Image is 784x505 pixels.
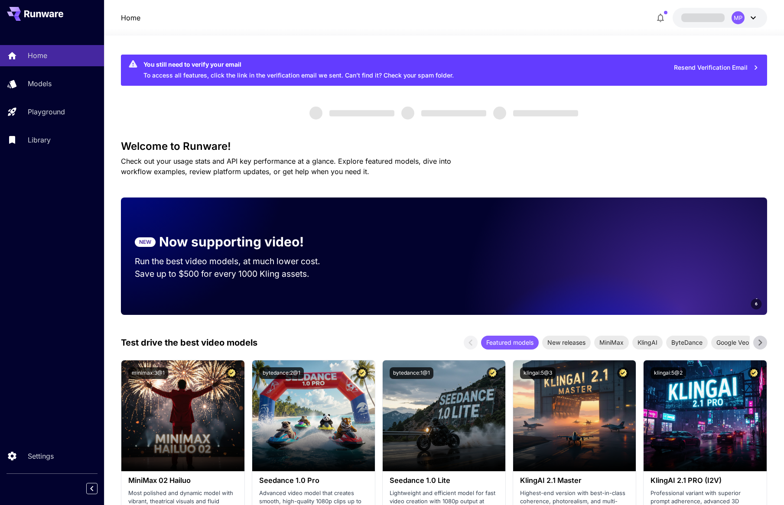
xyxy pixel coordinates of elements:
[651,367,686,379] button: klingai:5@2
[121,140,767,152] h3: Welcome to Runware!
[632,338,663,347] span: KlingAI
[632,336,663,350] div: KlingAI
[128,476,237,485] h3: MiniMax 02 Hailuo
[121,360,244,471] img: alt
[542,336,591,350] div: New releases
[390,367,433,379] button: bytedance:1@1
[383,360,505,471] img: alt
[673,8,767,28] button: MP
[159,232,304,252] p: Now supporting video!
[513,360,636,471] img: alt
[481,336,539,350] div: Featured models
[594,336,629,350] div: MiniMax
[135,268,337,280] p: Save up to $500 for every 1000 Kling assets.
[520,367,556,379] button: klingai:5@3
[143,60,454,69] div: You still need to verify your email
[666,336,708,350] div: ByteDance
[86,483,98,494] button: Collapse sidebar
[711,336,754,350] div: Google Veo
[259,476,368,485] h3: Seedance 1.0 Pro
[542,338,591,347] span: New releases
[139,238,151,246] p: NEW
[644,360,766,471] img: alt
[748,367,760,379] button: Certified Model – Vetted for best performance and includes a commercial license.
[252,360,375,471] img: alt
[128,367,168,379] button: minimax:3@1
[121,336,257,349] p: Test drive the best video models
[594,338,629,347] span: MiniMax
[121,13,140,23] nav: breadcrumb
[121,157,451,176] span: Check out your usage stats and API key performance at a glance. Explore featured models, dive int...
[755,301,758,307] span: 6
[226,367,237,379] button: Certified Model – Vetted for best performance and includes a commercial license.
[28,78,52,89] p: Models
[390,476,498,485] h3: Seedance 1.0 Lite
[669,59,764,77] button: Resend Verification Email
[135,255,337,268] p: Run the best video models, at much lower cost.
[356,367,368,379] button: Certified Model – Vetted for best performance and includes a commercial license.
[732,11,745,24] div: MP
[487,367,498,379] button: Certified Model – Vetted for best performance and includes a commercial license.
[28,107,65,117] p: Playground
[28,451,54,461] p: Settings
[259,367,304,379] button: bytedance:2@1
[93,481,104,496] div: Collapse sidebar
[617,367,629,379] button: Certified Model – Vetted for best performance and includes a commercial license.
[121,13,140,23] a: Home
[711,338,754,347] span: Google Veo
[520,476,629,485] h3: KlingAI 2.1 Master
[28,50,47,61] p: Home
[481,338,539,347] span: Featured models
[666,338,708,347] span: ByteDance
[28,135,51,145] p: Library
[651,476,759,485] h3: KlingAI 2.1 PRO (I2V)
[143,57,454,83] div: To access all features, click the link in the verification email we sent. Can’t find it? Check yo...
